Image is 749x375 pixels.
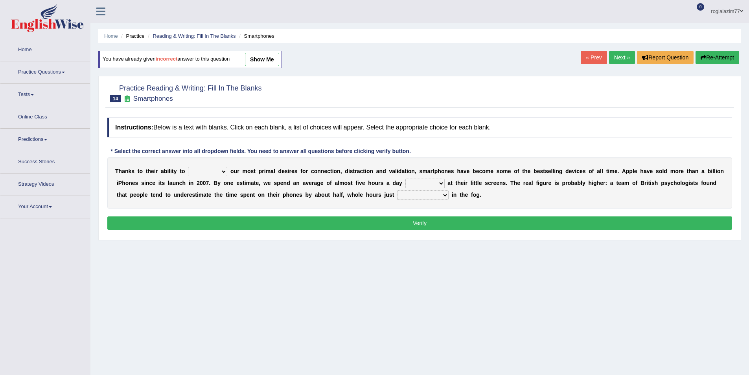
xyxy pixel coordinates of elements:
b: a [169,180,173,186]
b: s [497,168,500,174]
b: d [287,180,290,186]
b: i [245,180,246,186]
b: h [122,180,125,186]
b: p [277,180,280,186]
b: c [360,168,363,174]
b: v [572,168,575,174]
b: a [386,180,390,186]
b: a [644,168,647,174]
b: a [392,168,395,174]
b: t [353,168,355,174]
b: t [363,168,365,174]
b: o [314,168,318,174]
b: . [617,168,619,174]
b: t [475,180,477,186]
b: s [250,168,254,174]
b: o [500,168,503,174]
b: P [118,180,122,186]
b: r [378,180,380,186]
b: e [151,168,154,174]
b: t [474,180,476,186]
b: m [670,168,675,174]
b: s [380,180,383,186]
b: n [695,168,699,174]
b: e [324,168,327,174]
b: i [407,168,408,174]
b: e [256,180,259,186]
b: n [190,180,194,186]
b: v [647,168,650,174]
b: e [634,168,637,174]
b: i [365,168,366,174]
small: Smartphones [133,95,173,102]
b: e [476,168,479,174]
b: n [129,180,132,186]
b: e [467,168,470,174]
b: 7 [206,180,209,186]
b: c [149,180,152,186]
b: o [717,168,721,174]
b: t [254,180,256,186]
b: y [174,168,177,174]
small: Exam occurring question [123,95,131,103]
b: r [289,168,291,174]
b: o [589,168,592,174]
b: i [464,180,466,186]
button: Re-Attempt [696,51,739,64]
b: p [629,168,633,174]
b: A [622,168,626,174]
b: b [708,168,711,174]
b: e [548,168,551,174]
b: 0 [203,180,206,186]
b: n [556,168,559,174]
b: s [485,180,488,186]
b: o [326,180,330,186]
b: m [242,168,247,174]
b: a [597,168,600,174]
b: l [168,180,169,186]
b: v [359,180,362,186]
b: a [427,168,431,174]
b: s [131,168,134,174]
b: t [160,180,162,186]
b: h [148,168,151,174]
a: Predictions [0,129,90,148]
button: Report Question [637,51,694,64]
b: i [167,168,169,174]
b: n [379,168,383,174]
b: n [146,180,149,186]
b: i [575,168,576,174]
a: Next » [609,51,635,64]
b: l [714,168,716,174]
b: v [305,180,309,186]
b: i [288,168,289,174]
b: d [345,168,348,174]
b: p [259,168,262,174]
b: i [608,168,609,174]
b: Instructions: [115,124,153,131]
b: o [675,168,679,174]
b: d [278,168,282,174]
b: i [264,168,266,174]
b: s [239,180,243,186]
b: i [397,168,398,174]
b: e [152,180,155,186]
b: s [583,168,586,174]
b: h [457,168,460,174]
a: Practice Questions [0,61,90,81]
b: a [401,168,405,174]
b: e [282,168,285,174]
span: 0 [697,3,705,11]
b: s [420,168,423,174]
button: Verify [107,216,732,230]
b: e [650,168,653,174]
b: o [482,168,486,174]
span: 14 [110,95,121,102]
b: o [659,168,663,174]
a: Strategy Videos [0,174,90,193]
b: a [293,180,296,186]
b: e [490,168,493,174]
b: i [144,180,146,186]
b: e [309,180,312,186]
b: m [486,168,490,174]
